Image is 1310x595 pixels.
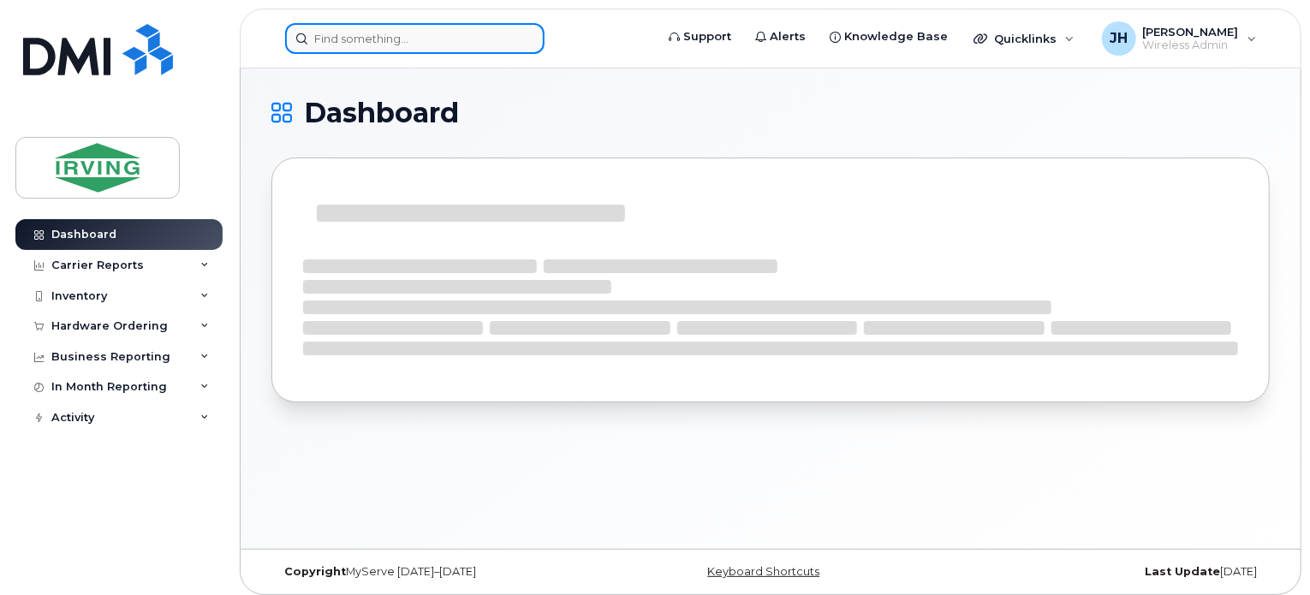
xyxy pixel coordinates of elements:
[707,565,819,578] a: Keyboard Shortcuts
[271,565,604,579] div: MyServe [DATE]–[DATE]
[937,565,1270,579] div: [DATE]
[304,100,459,126] span: Dashboard
[1145,565,1220,578] strong: Last Update
[284,565,346,578] strong: Copyright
